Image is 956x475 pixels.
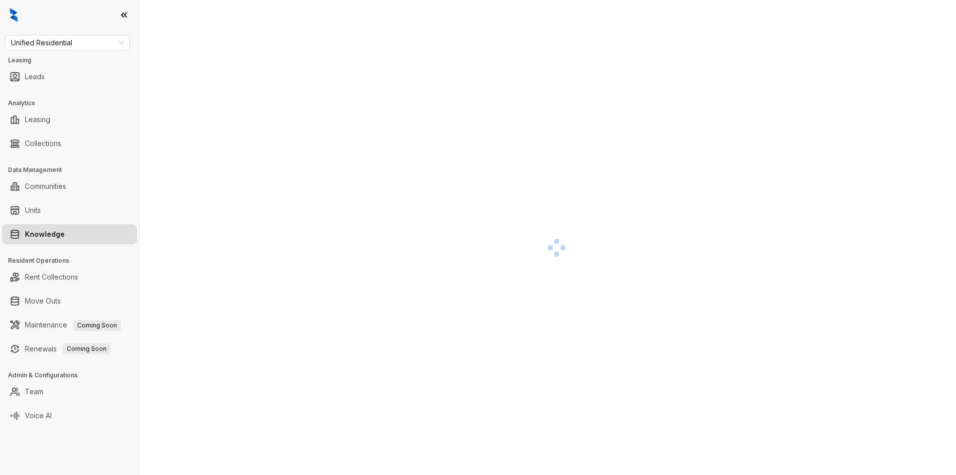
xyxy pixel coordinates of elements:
h3: Leasing [8,56,139,65]
a: RenewalsComing Soon [25,339,111,359]
a: Units [25,200,41,220]
li: Team [2,382,137,402]
li: Maintenance [2,315,137,335]
li: Communities [2,176,137,196]
li: Knowledge [2,224,137,244]
h3: Resident Operations [8,256,139,265]
li: Voice AI [2,406,137,426]
a: Collections [25,134,61,154]
img: logo [10,8,17,22]
a: Rent Collections [25,267,78,287]
li: Leads [2,67,137,87]
span: Coming Soon [73,320,121,331]
span: Unified Residential [11,35,124,50]
span: Coming Soon [63,343,111,354]
a: Team [25,382,43,402]
h3: Data Management [8,165,139,174]
h3: Analytics [8,99,139,108]
li: Collections [2,134,137,154]
li: Rent Collections [2,267,137,287]
li: Leasing [2,110,137,130]
a: Voice AI [25,406,52,426]
li: Move Outs [2,291,137,311]
li: Renewals [2,339,137,359]
a: Leads [25,67,45,87]
li: Units [2,200,137,220]
a: Knowledge [25,224,65,244]
a: Move Outs [25,291,61,311]
a: Communities [25,176,66,196]
a: Leasing [25,110,50,130]
h3: Admin & Configurations [8,371,139,380]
